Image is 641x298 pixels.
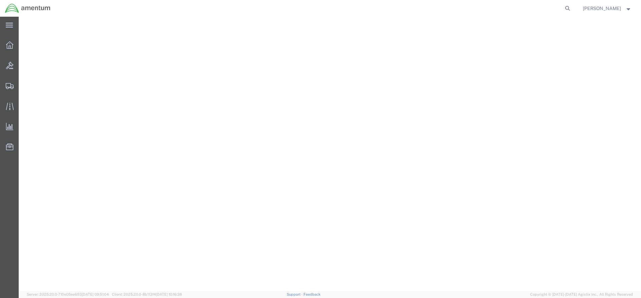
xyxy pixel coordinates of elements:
[530,292,633,297] span: Copyright © [DATE]-[DATE] Agistix Inc., All Rights Reserved
[583,4,632,12] button: [PERSON_NAME]
[19,17,641,291] iframe: FS Legacy Container
[583,5,621,12] span: Jessica White
[287,292,303,296] a: Support
[156,292,182,296] span: [DATE] 10:16:38
[27,292,109,296] span: Server: 2025.20.0-710e05ee653
[5,3,51,13] img: logo
[303,292,320,296] a: Feedback
[112,292,182,296] span: Client: 2025.20.0-8b113f4
[82,292,109,296] span: [DATE] 09:51:04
